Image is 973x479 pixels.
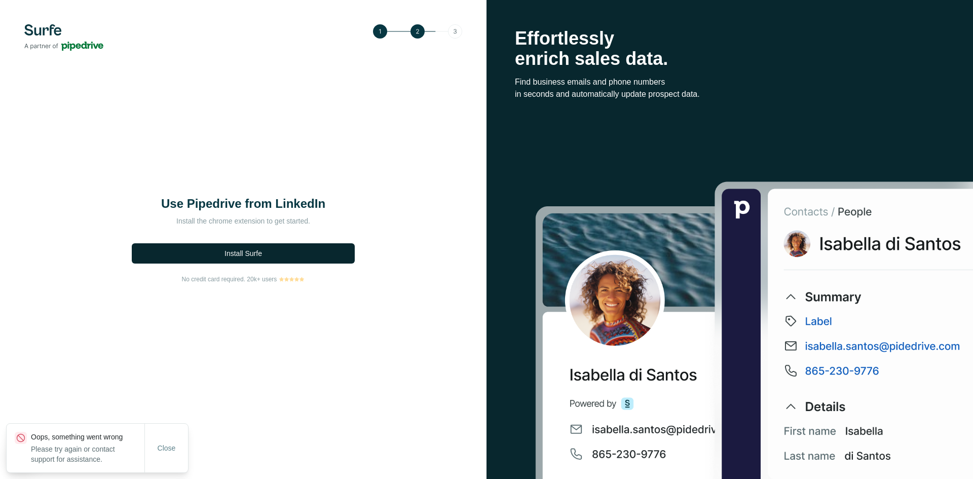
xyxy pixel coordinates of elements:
[535,180,973,479] img: Surfe Stock Photo - Selling good vibes
[158,443,176,453] span: Close
[515,88,945,100] p: in seconds and automatically update prospect data.
[132,243,355,264] button: Install Surfe
[515,28,945,49] p: Effortlessly
[373,24,462,39] img: Step 2
[151,439,183,457] button: Close
[142,216,345,226] p: Install the chrome extension to get started.
[24,24,103,51] img: Surfe's logo
[515,49,945,69] p: enrich sales data.
[224,248,262,259] span: Install Surfe
[515,76,945,88] p: Find business emails and phone numbers
[31,432,144,442] p: Oops, something went wrong
[142,196,345,212] h1: Use Pipedrive from LinkedIn
[31,444,144,464] p: Please try again or contact support for assistance.
[182,275,277,284] span: No credit card required. 20k+ users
